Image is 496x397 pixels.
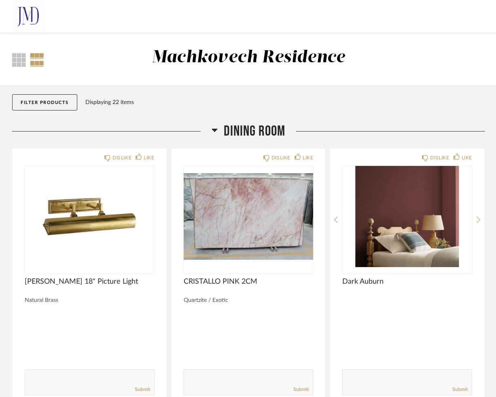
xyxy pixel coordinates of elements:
[293,386,309,393] a: Submit
[12,94,77,110] button: Filter Products
[25,277,155,286] span: [PERSON_NAME] 18" Picture Light
[342,277,472,286] span: Dark Auburn
[25,166,155,267] img: undefined
[25,166,155,267] div: 0
[85,98,481,107] div: Displaying 22 items
[303,154,313,162] div: LIKE
[184,297,314,304] div: Quartzite / Exotic
[152,49,346,66] div: Machkovech Residence
[430,154,449,162] div: DISLIKE
[452,386,468,393] a: Submit
[342,166,472,267] div: 0
[184,166,314,267] div: 0
[271,154,290,162] div: DISLIKE
[135,386,150,393] a: Submit
[144,154,154,162] div: LIKE
[12,0,45,33] img: b6e93ddb-3093-428f-831c-65e5a4f8d4fb.png
[224,123,285,140] span: Dining Room
[112,154,131,162] div: DISLIKE
[25,297,155,304] div: Natural Brass
[342,166,472,267] img: undefined
[184,166,314,267] img: undefined
[184,277,314,286] span: CRISTALLO PINK 2CM
[462,154,472,162] div: LIKE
